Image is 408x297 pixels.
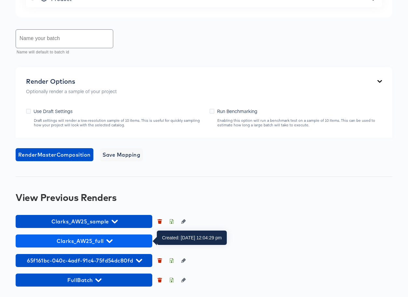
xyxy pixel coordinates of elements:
p: Name will default to batch id [17,49,109,56]
button: 65f161bc-040c-4adf-91c4-75fd54dc80fd [16,254,152,267]
span: Save Mapping [102,150,141,159]
div: Enabling this option will run a benchmark test on a sample of 10 items. This can be used to estim... [217,118,382,127]
button: Save Mapping [100,148,143,161]
span: Run Benchmarking [217,108,257,114]
div: Render Options [26,78,117,85]
p: Optionally render a sample of your project [26,88,117,94]
button: Clarks_AW25_sample [16,215,152,228]
span: Clarks_AW25_full [19,236,149,246]
span: Use Draft Settings [34,108,73,114]
span: Render Master Composition [18,150,91,159]
span: 65f161bc-040c-4adf-91c4-75fd54dc80fd [19,256,149,265]
button: FullBatch [16,274,152,287]
span: FullBatch [19,276,149,285]
div: View Previous Renders [16,192,392,203]
div: Draft settings will render a low-resolution sample of 10 items. This is useful for quickly sampli... [34,118,203,127]
button: Clarks_AW25_full [16,234,152,247]
button: RenderMasterComposition [16,148,93,161]
span: Clarks_AW25_sample [19,217,149,226]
